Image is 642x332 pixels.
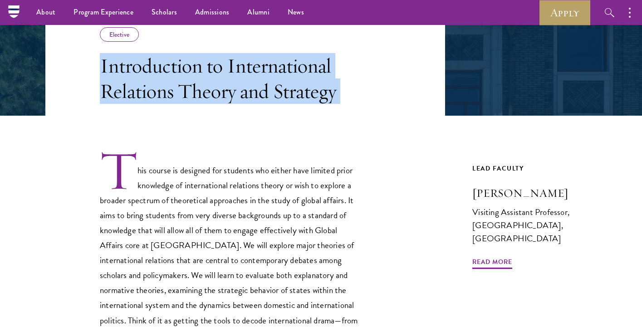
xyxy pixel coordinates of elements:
[472,163,597,174] div: Lead Faculty
[472,256,512,270] span: Read More
[472,186,597,201] h3: [PERSON_NAME]
[100,27,139,42] div: Elective
[472,163,597,262] a: Lead Faculty [PERSON_NAME] Visiting Assistant Professor, [GEOGRAPHIC_DATA], [GEOGRAPHIC_DATA] Rea...
[100,53,358,104] h3: Introduction to International Relations Theory and Strategy
[472,205,597,245] div: Visiting Assistant Professor, [GEOGRAPHIC_DATA], [GEOGRAPHIC_DATA]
